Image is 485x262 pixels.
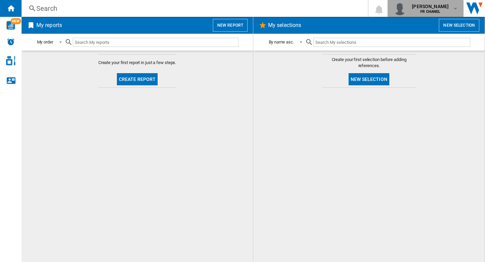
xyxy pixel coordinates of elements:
b: FR CHANEL [420,9,440,14]
h2: My reports [35,19,63,32]
div: By name asc. [269,39,294,45]
button: Create report [117,73,158,85]
img: cosmetic-logo.svg [6,56,15,65]
span: Create your first report in just a few steps. [98,60,176,66]
button: New selection [349,73,389,85]
span: Create your first selection before adding references. [322,57,416,69]
img: alerts-logo.svg [7,38,15,46]
input: Search My reports [73,38,238,47]
div: Search [36,4,350,13]
button: New report [213,19,248,32]
input: Search My selections [313,38,470,47]
span: [PERSON_NAME] [412,3,449,10]
span: NEW [10,18,21,24]
img: profile.jpg [393,2,407,15]
div: My order [37,39,53,45]
button: New selection [439,19,479,32]
img: wise-card.svg [6,21,15,30]
h2: My selections [267,19,302,32]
